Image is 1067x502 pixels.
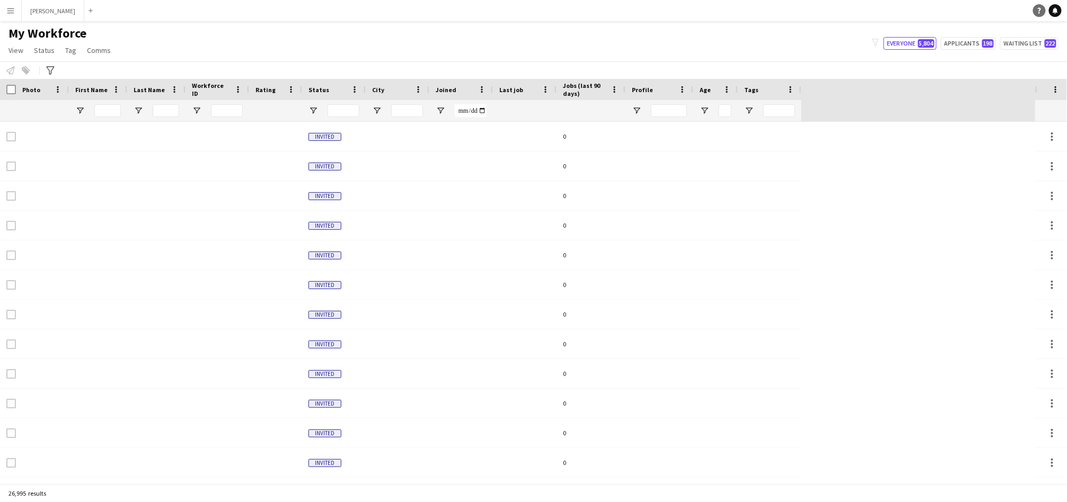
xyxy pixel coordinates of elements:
div: 0 [557,240,625,270]
span: Photo [22,86,40,94]
input: Status Filter Input [328,104,359,117]
input: Age Filter Input [719,104,731,117]
input: Row Selection is disabled for this row (unchecked) [6,221,16,230]
app-action-btn: Advanced filters [44,64,57,77]
span: Invited [308,400,341,408]
input: Row Selection is disabled for this row (unchecked) [6,458,16,468]
div: 0 [557,270,625,299]
div: 0 [557,389,625,418]
span: Invited [308,340,341,348]
a: Status [30,43,59,57]
span: Tag [65,46,76,55]
span: First Name [75,86,108,94]
span: Jobs (last 90 days) [563,82,606,97]
span: Age [700,86,711,94]
div: 0 [557,211,625,240]
div: 0 [557,359,625,388]
span: View [8,46,23,55]
span: Last job [499,86,523,94]
button: [PERSON_NAME] [22,1,84,21]
input: Row Selection is disabled for this row (unchecked) [6,280,16,290]
span: 198 [982,39,994,48]
div: 0 [557,181,625,210]
span: Invited [308,429,341,437]
div: 0 [557,151,625,181]
button: Applicants198 [941,37,996,50]
button: Open Filter Menu [632,106,641,115]
div: 0 [557,122,625,151]
input: Row Selection is disabled for this row (unchecked) [6,369,16,379]
span: Invited [308,163,341,171]
input: Last Name Filter Input [153,104,179,117]
span: My Workforce [8,25,86,41]
button: Open Filter Menu [372,106,382,115]
span: Invited [308,222,341,230]
span: Status [34,46,55,55]
input: Row Selection is disabled for this row (unchecked) [6,428,16,438]
div: 0 [557,418,625,447]
span: 5,804 [918,39,934,48]
button: Open Filter Menu [192,106,201,115]
input: Row Selection is disabled for this row (unchecked) [6,191,16,201]
button: Open Filter Menu [700,106,709,115]
div: 0 [557,448,625,477]
a: Comms [83,43,115,57]
button: Open Filter Menu [436,106,445,115]
span: City [372,86,384,94]
input: Row Selection is disabled for this row (unchecked) [6,399,16,408]
button: Everyone5,804 [884,37,937,50]
span: Joined [436,86,456,94]
button: Open Filter Menu [308,106,318,115]
input: Row Selection is disabled for this row (unchecked) [6,250,16,260]
a: Tag [61,43,81,57]
a: View [4,43,28,57]
div: 0 [557,300,625,329]
input: City Filter Input [391,104,423,117]
input: Tags Filter Input [763,104,795,117]
input: First Name Filter Input [94,104,121,117]
input: Row Selection is disabled for this row (unchecked) [6,339,16,349]
div: 0 [557,329,625,358]
input: Joined Filter Input [455,104,487,117]
span: Invited [308,133,341,141]
span: Invited [308,252,341,259]
span: Profile [632,86,653,94]
span: Workforce ID [192,82,230,97]
span: Comms [87,46,111,55]
span: Invited [308,281,341,289]
span: Tags [744,86,759,94]
button: Open Filter Menu [744,106,754,115]
input: Row Selection is disabled for this row (unchecked) [6,132,16,141]
input: Row Selection is disabled for this row (unchecked) [6,310,16,319]
input: Workforce ID Filter Input [211,104,243,117]
span: Invited [308,192,341,200]
button: Open Filter Menu [75,106,85,115]
button: Open Filter Menu [134,106,143,115]
span: Invited [308,459,341,467]
input: Profile Filter Input [651,104,687,117]
button: Waiting list222 [1000,37,1059,50]
span: Last Name [134,86,165,94]
input: Row Selection is disabled for this row (unchecked) [6,162,16,171]
span: Invited [308,370,341,378]
span: Status [308,86,329,94]
span: Rating [255,86,276,94]
span: Invited [308,311,341,319]
span: 222 [1045,39,1056,48]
